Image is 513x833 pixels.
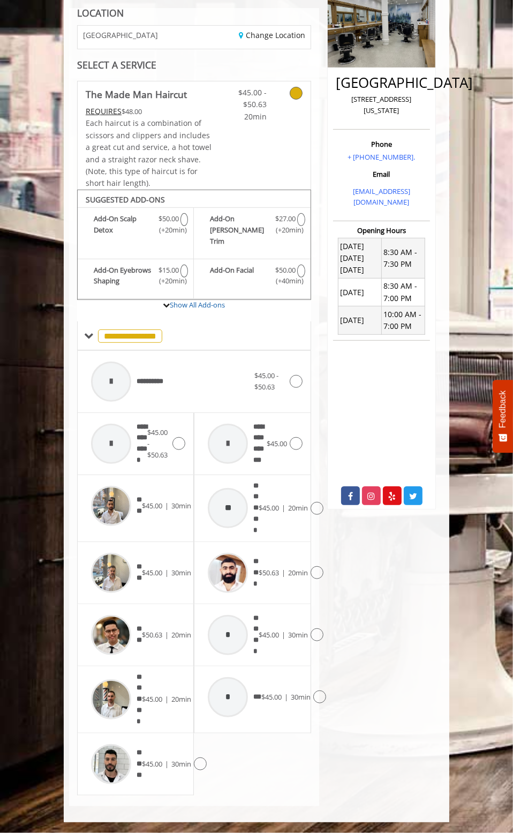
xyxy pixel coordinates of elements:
[336,140,427,148] h3: Phone
[162,275,175,287] span: (+20min )
[142,501,162,511] span: $45.00
[254,371,278,392] span: $45.00 - $50.63
[165,501,169,511] span: |
[288,630,308,640] span: 30min
[261,692,282,702] span: $45.00
[338,306,381,334] td: [DATE]
[259,503,279,513] span: $45.00
[165,568,169,577] span: |
[83,213,188,238] label: Add-On Scalp Detox
[86,106,214,117] div: $48.00
[353,186,410,207] a: [EMAIL_ADDRESS][DOMAIN_NAME]
[267,439,287,448] span: $45.00
[333,227,430,234] h3: Opening Hours
[94,265,157,287] b: Add-On Eyebrows Shaping
[170,300,225,310] a: Show All Add-ons
[259,568,279,577] span: $50.63
[279,224,292,236] span: (+20min )
[381,238,425,279] td: 8:30 AM - 7:30 PM
[142,630,162,640] span: $50.63
[338,279,381,306] td: [DATE]
[493,380,513,453] button: Feedback - Show survey
[381,306,425,334] td: 10:00 AM - 7:00 PM
[210,265,273,287] b: Add-On Facial
[147,427,168,460] span: $45.00 - $50.63
[336,75,427,91] h2: [GEOGRAPHIC_DATA]
[338,238,381,279] td: [DATE] [DATE] [DATE]
[275,213,296,224] span: $27.00
[210,213,273,246] b: Add-On [PERSON_NAME] Trim
[381,279,425,306] td: 8:30 AM - 7:00 PM
[142,759,162,769] span: $45.00
[83,31,158,39] span: [GEOGRAPHIC_DATA]
[233,87,267,111] span: $45.00 - $50.63
[498,391,508,428] span: Feedback
[77,60,311,70] div: SELECT A SERVICE
[94,213,157,236] b: Add-On Scalp Detox
[165,759,169,769] span: |
[336,170,427,178] h3: Email
[159,265,179,276] span: $15.00
[279,275,292,287] span: (+40min )
[83,265,188,290] label: Add-On Eyebrows Shaping
[171,630,191,640] span: 20min
[288,503,308,513] span: 20min
[159,213,179,224] span: $50.00
[86,87,187,102] b: The Made Man Haircut
[291,692,311,702] span: 30min
[233,111,267,123] span: 20min
[199,265,305,290] label: Add-On Facial
[162,224,175,236] span: (+20min )
[284,692,288,702] span: |
[165,694,169,704] span: |
[275,265,296,276] span: $50.00
[171,501,191,511] span: 30min
[348,152,415,162] a: + [PHONE_NUMBER].
[171,694,191,704] span: 20min
[86,194,165,205] b: SUGGESTED ADD-ONS
[165,630,169,640] span: |
[142,568,162,577] span: $45.00
[199,213,305,249] label: Add-On Beard Trim
[86,106,122,116] span: This service needs some Advance to be paid before we block your appointment
[336,94,427,116] p: [STREET_ADDRESS][US_STATE]
[282,568,285,577] span: |
[171,568,191,577] span: 30min
[282,503,285,513] span: |
[86,118,212,188] span: Each haircut is a combination of scissors and clippers and includes a great cut and service, a ho...
[77,6,124,19] b: LOCATION
[142,694,162,704] span: $45.00
[282,630,285,640] span: |
[259,630,279,640] span: $45.00
[288,568,308,577] span: 20min
[239,30,305,40] a: Change Location
[171,759,191,769] span: 30min
[77,190,311,300] div: The Made Man Haircut Add-onS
